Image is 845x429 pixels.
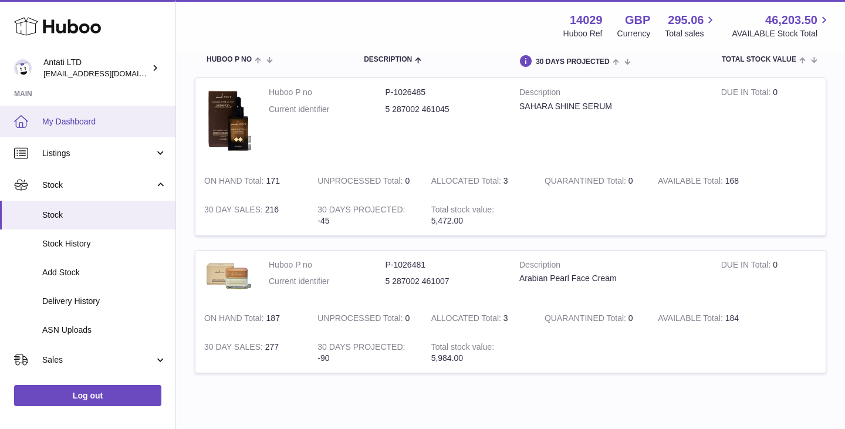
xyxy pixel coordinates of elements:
[43,57,149,79] div: Antati LTD
[519,87,704,101] strong: Description
[422,167,536,195] td: 3
[721,260,773,272] strong: DUE IN Total
[617,28,651,39] div: Currency
[204,205,265,217] strong: 30 DAY SALES
[42,210,167,221] span: Stock
[42,267,167,278] span: Add Stock
[386,259,502,271] dd: P-1026481
[665,28,717,39] span: Total sales
[364,56,412,63] span: Description
[204,176,266,188] strong: ON HAND Total
[386,87,502,98] dd: P-1026485
[668,12,704,28] span: 295.06
[42,238,167,249] span: Stock History
[195,195,309,235] td: 216
[628,176,633,185] span: 0
[204,87,251,155] img: product image
[422,304,536,333] td: 3
[722,56,796,63] span: Total stock value
[269,104,386,115] dt: Current identifier
[309,304,422,333] td: 0
[386,104,502,115] dd: 5 287002 461045
[317,313,405,326] strong: UNPROCESSED Total
[42,116,167,127] span: My Dashboard
[721,87,773,100] strong: DUE IN Total
[431,205,494,217] strong: Total stock value
[732,12,831,39] a: 46,203.50 AVAILABLE Stock Total
[712,78,826,167] td: 0
[14,59,32,77] img: toufic@antatiskin.com
[712,251,826,305] td: 0
[665,12,717,39] a: 295.06 Total sales
[207,56,252,63] span: Huboo P no
[431,353,464,363] span: 5,984.00
[519,259,704,273] strong: Description
[519,101,704,112] div: SAHARA SHINE SERUM
[536,58,610,66] span: 30 DAYS PROJECTED
[42,325,167,336] span: ASN Uploads
[431,176,503,188] strong: ALLOCATED Total
[649,304,762,333] td: 184
[269,87,386,98] dt: Huboo P no
[309,333,422,373] td: -90
[42,180,154,191] span: Stock
[195,333,309,373] td: 277
[317,205,405,217] strong: 30 DAYS PROJECTED
[204,313,266,326] strong: ON HAND Total
[658,313,725,326] strong: AVAILABLE Total
[563,28,603,39] div: Huboo Ref
[204,259,251,293] img: product image
[628,313,633,323] span: 0
[195,167,309,195] td: 171
[42,354,154,366] span: Sales
[317,342,405,354] strong: 30 DAYS PROJECTED
[431,342,494,354] strong: Total stock value
[658,176,725,188] strong: AVAILABLE Total
[649,167,762,195] td: 168
[43,69,173,78] span: [EMAIL_ADDRESS][DOMAIN_NAME]
[42,296,167,307] span: Delivery History
[570,12,603,28] strong: 14029
[204,342,265,354] strong: 30 DAY SALES
[765,12,817,28] span: 46,203.50
[317,176,405,188] strong: UNPROCESSED Total
[386,276,502,287] dd: 5 287002 461007
[309,195,422,235] td: -45
[431,216,464,225] span: 5,472.00
[519,273,704,284] div: Arabian Pearl Face Cream
[309,167,422,195] td: 0
[625,12,650,28] strong: GBP
[42,148,154,159] span: Listings
[545,176,628,188] strong: QUARANTINED Total
[269,259,386,271] dt: Huboo P no
[545,313,628,326] strong: QUARANTINED Total
[14,385,161,406] a: Log out
[195,304,309,333] td: 187
[431,313,503,326] strong: ALLOCATED Total
[732,28,831,39] span: AVAILABLE Stock Total
[269,276,386,287] dt: Current identifier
